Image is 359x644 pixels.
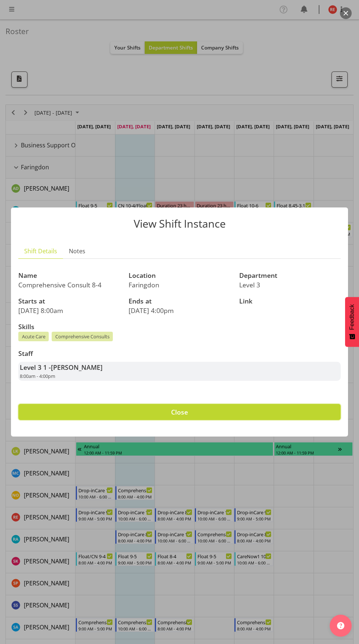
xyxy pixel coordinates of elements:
span: Notes [69,247,85,255]
span: 8:00am - 4:00pm [20,373,55,379]
p: View Shift Instance [18,218,341,229]
h3: Starts at [18,298,120,305]
span: Close [171,408,188,416]
p: Faringdon [129,281,230,289]
button: Close [18,404,341,420]
span: Comprehensive Consults [55,333,110,340]
strong: Level 3 1 - [20,363,103,372]
p: Comprehensive Consult 8-4 [18,281,120,289]
span: Acute Care [22,333,45,340]
h3: Name [18,272,120,279]
h3: Staff [18,350,341,357]
h3: Department [239,272,341,279]
p: [DATE] 4:00pm [129,306,230,314]
h3: Link [239,298,341,305]
p: Level 3 [239,281,341,289]
span: [PERSON_NAME] [51,363,103,372]
img: help-xxl-2.png [337,622,344,629]
span: Shift Details [24,247,57,255]
button: Feedback - Show survey [345,297,359,347]
p: [DATE] 8:00am [18,306,120,314]
h3: Ends at [129,298,230,305]
h3: Skills [18,323,341,331]
span: Feedback [349,304,355,330]
h3: Location [129,272,230,279]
